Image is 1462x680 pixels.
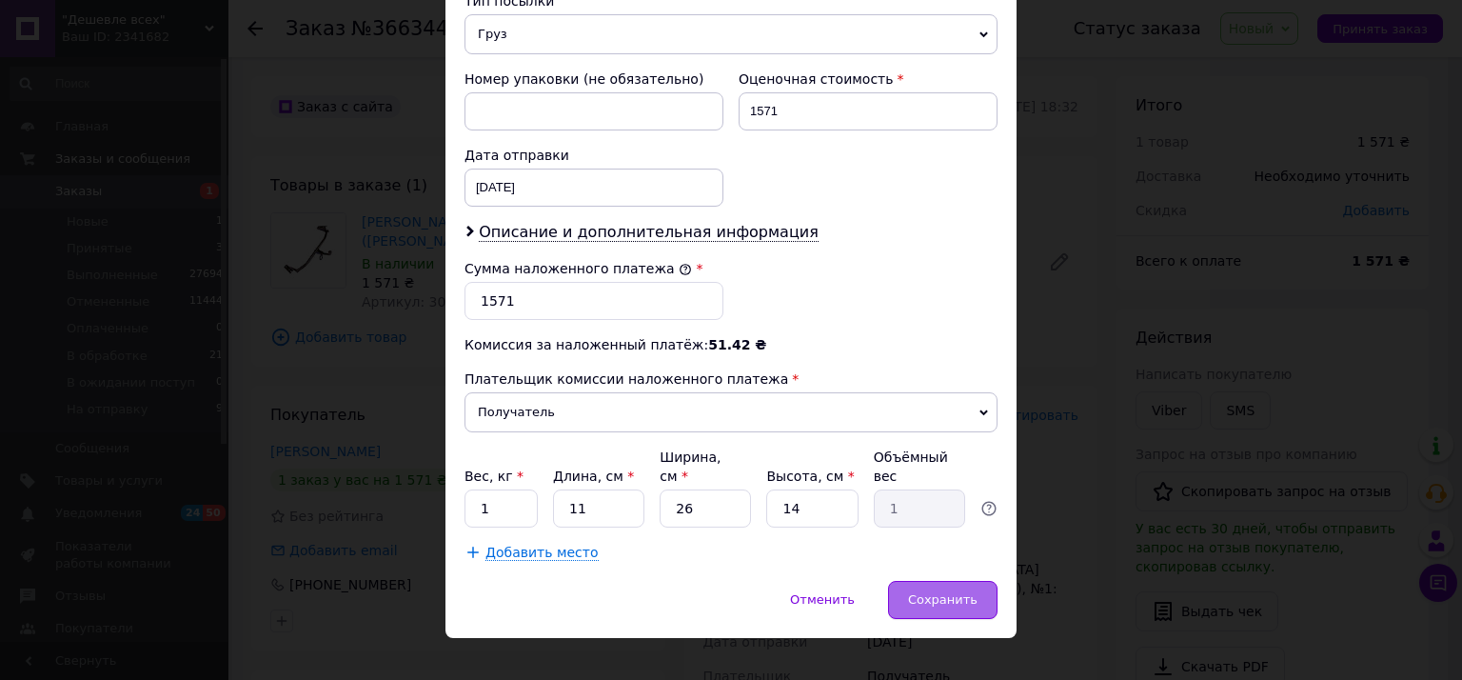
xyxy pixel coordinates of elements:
[464,371,788,387] span: Плательщик комиссии наложенного платежа
[464,335,998,354] div: Комиссия за наложенный платёж:
[464,14,998,54] span: Груз
[908,592,978,607] span: Сохранить
[479,223,819,242] span: Описание и дополнительная информация
[485,545,599,561] span: Добавить место
[766,469,854,484] label: Высота, см
[464,70,723,89] div: Номер упаковки (не обязательно)
[464,469,524,484] label: Вес, кг
[553,469,634,484] label: Длина, см
[464,261,692,276] label: Сумма наложенного платежа
[660,450,721,484] label: Ширина, см
[708,337,766,352] span: 51.42 ₴
[874,448,965,486] div: Объёмный вес
[464,392,998,432] span: Получатель
[739,70,998,89] div: Оценочная стоимость
[464,146,723,165] div: Дата отправки
[790,592,855,607] span: Отменить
